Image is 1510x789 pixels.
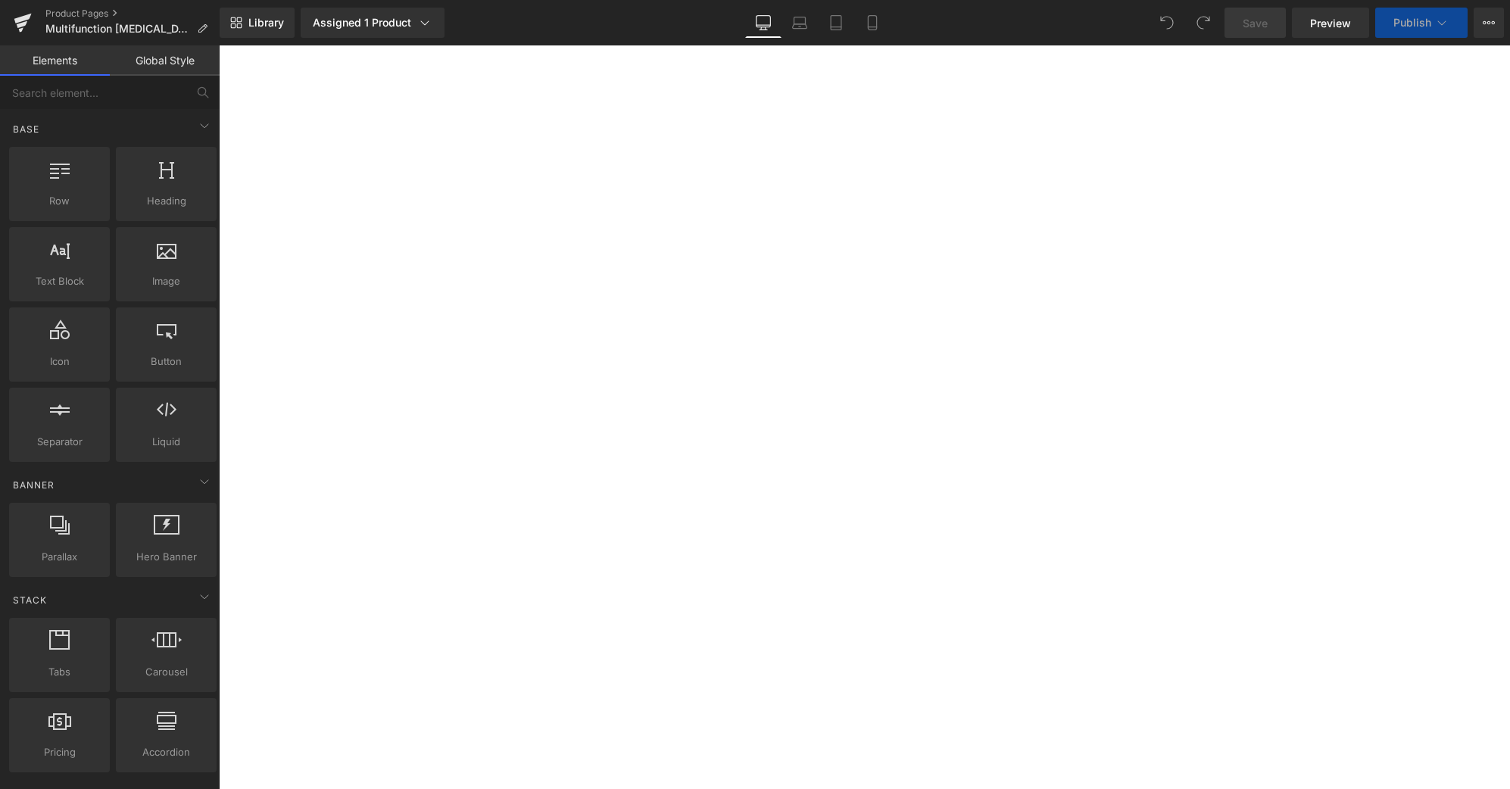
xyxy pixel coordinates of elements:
[1310,15,1351,31] span: Preview
[1243,15,1268,31] span: Save
[110,45,220,76] a: Global Style
[14,549,105,565] span: Parallax
[1188,8,1218,38] button: Redo
[11,593,48,607] span: Stack
[1152,8,1182,38] button: Undo
[45,23,191,35] span: Multifunction [MEDICAL_DATA] Traction Massager
[1292,8,1369,38] a: Preview
[14,434,105,450] span: Separator
[220,8,295,38] a: New Library
[120,434,212,450] span: Liquid
[120,549,212,565] span: Hero Banner
[14,664,105,680] span: Tabs
[120,193,212,209] span: Heading
[745,8,782,38] a: Desktop
[11,122,41,136] span: Base
[120,744,212,760] span: Accordion
[14,273,105,289] span: Text Block
[313,15,432,30] div: Assigned 1 Product
[120,273,212,289] span: Image
[854,8,891,38] a: Mobile
[45,8,220,20] a: Product Pages
[14,193,105,209] span: Row
[14,744,105,760] span: Pricing
[1393,17,1431,29] span: Publish
[248,16,284,30] span: Library
[1474,8,1504,38] button: More
[818,8,854,38] a: Tablet
[120,664,212,680] span: Carousel
[782,8,818,38] a: Laptop
[120,354,212,370] span: Button
[1375,8,1468,38] button: Publish
[14,354,105,370] span: Icon
[11,478,56,492] span: Banner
